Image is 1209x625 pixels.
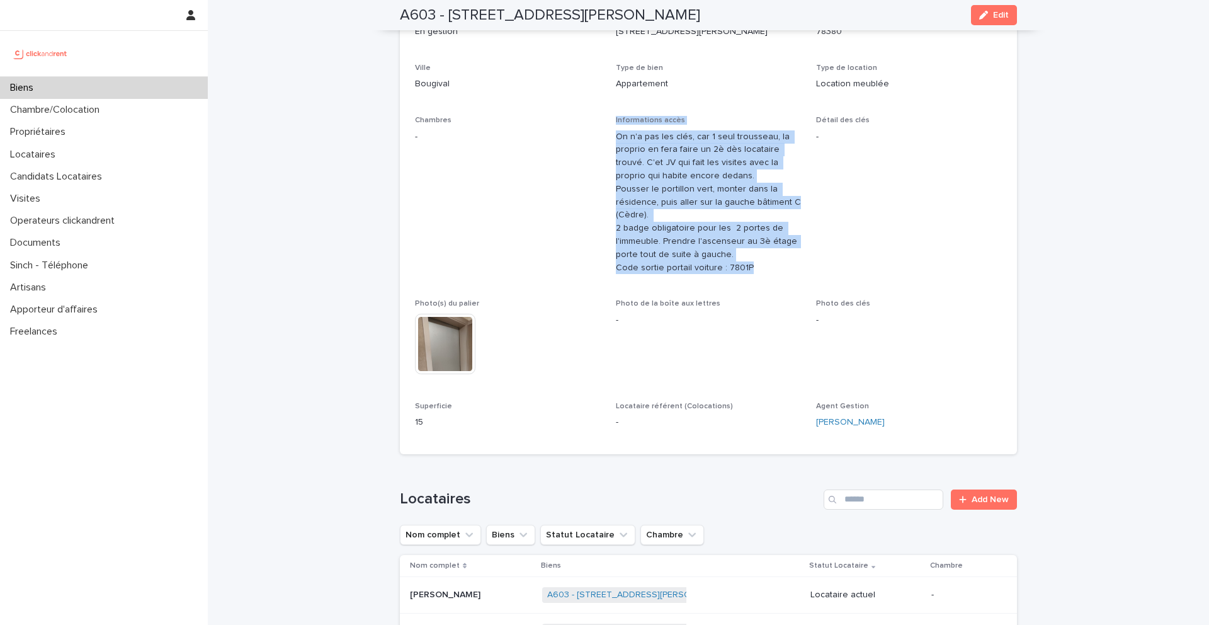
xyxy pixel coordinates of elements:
[400,490,819,508] h1: Locataires
[5,171,112,183] p: Candidats Locataires
[951,490,1017,510] a: Add New
[816,77,1002,91] p: Location meublée
[810,590,921,600] p: Locataire actuel
[5,326,67,338] p: Freelances
[415,300,479,307] span: Photo(s) du palier
[400,577,1017,614] tr: [PERSON_NAME][PERSON_NAME] A603 - [STREET_ADDRESS][PERSON_NAME] Locataire actuel-
[816,25,1002,38] p: 78380
[410,587,483,600] p: [PERSON_NAME]
[616,77,802,91] p: Appartement
[616,64,663,72] span: Type de bien
[993,11,1009,20] span: Edit
[5,215,125,227] p: Operateurs clickandrent
[5,282,56,294] p: Artisans
[5,237,71,249] p: Documents
[931,590,997,600] p: -
[415,130,601,144] p: -
[5,126,76,138] p: Propriétaires
[930,559,963,573] p: Chambre
[640,525,704,545] button: Chambre
[809,559,868,573] p: Statut Locataire
[616,403,733,410] span: Locataire référent (Colocations)
[10,41,71,66] img: UCB0brd3T0yccxBKYDjQ
[816,403,869,410] span: Agent Gestion
[415,77,601,91] p: Bougival
[972,495,1009,504] span: Add New
[616,25,802,38] p: [STREET_ADDRESS][PERSON_NAME]
[816,117,870,124] span: Détail des clés
[971,5,1017,25] button: Edit
[415,117,451,124] span: Chambres
[5,104,110,116] p: Chambre/Colocation
[816,314,1002,327] p: -
[5,149,65,161] p: Locataires
[616,416,802,429] p: -
[415,416,601,429] p: 15
[400,6,700,25] h2: A603 - [STREET_ADDRESS][PERSON_NAME]
[616,117,685,124] span: Informations accès
[415,403,452,410] span: Superficie
[541,559,561,573] p: Biens
[616,300,720,307] span: Photo de la boîte aux lettres
[616,314,802,327] p: -
[616,130,802,275] p: On n'a pas les clés, car 1 seul trousseau, la proprio en fera faire un 2è dès locataire trouvé. C...
[5,304,108,316] p: Apporteur d'affaires
[816,300,870,307] span: Photo des clés
[816,416,885,429] a: [PERSON_NAME]
[415,25,601,38] p: En gestion
[5,260,98,272] p: Sinch - Téléphone
[400,525,481,545] button: Nom complet
[410,559,460,573] p: Nom complet
[415,64,431,72] span: Ville
[824,490,943,510] input: Search
[816,64,877,72] span: Type de location
[816,130,1002,144] p: -
[5,82,43,94] p: Biens
[486,525,535,545] button: Biens
[5,193,50,205] p: Visites
[540,525,635,545] button: Statut Locataire
[547,590,729,600] a: A603 - [STREET_ADDRESS][PERSON_NAME]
